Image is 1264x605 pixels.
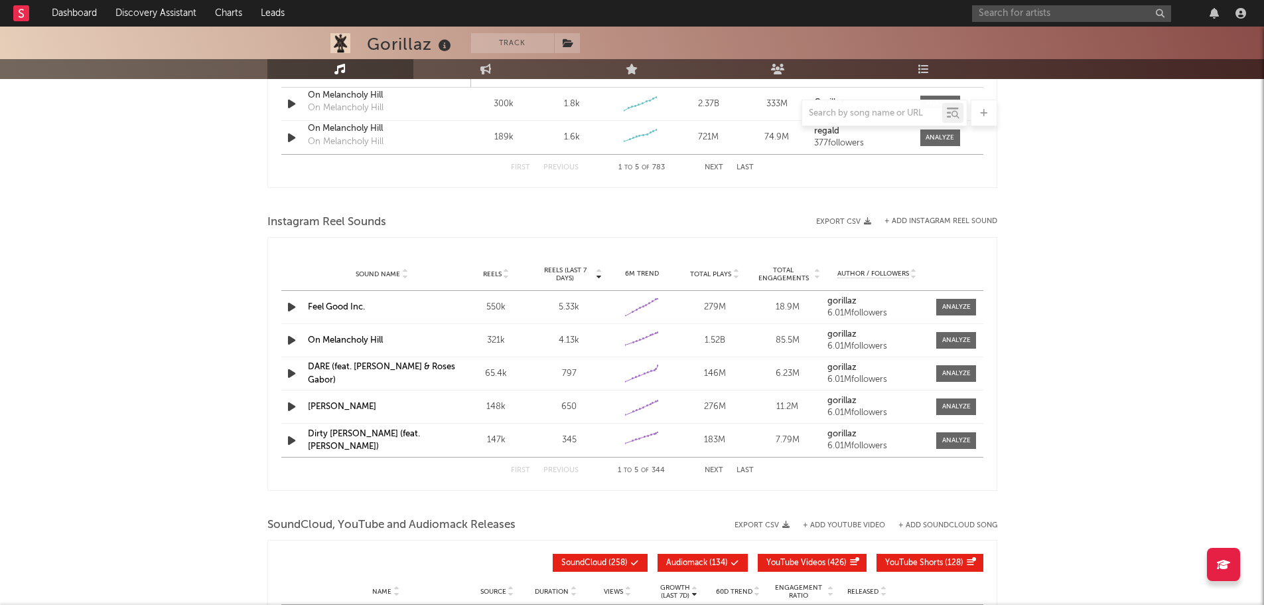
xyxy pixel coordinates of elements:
strong: gorillaz [827,330,857,339]
div: 6M Trend [609,269,675,279]
strong: gorillaz [827,297,857,305]
div: 279M [681,301,748,314]
div: + Add Instagram Reel Sound [871,218,997,225]
div: Gorillaz [367,33,455,55]
a: Dirty [PERSON_NAME] (feat. [PERSON_NAME]) [308,430,420,452]
button: + Add Instagram Reel Sound [884,218,997,225]
input: Search for artists [972,5,1171,22]
div: 1 5 344 [605,463,678,479]
span: SoundCloud [561,559,606,567]
span: Reels [483,270,502,278]
span: Released [847,588,878,596]
a: gorillaz [827,396,927,406]
a: regald [814,127,906,136]
strong: gorillaz [827,396,857,405]
div: 85.5M [754,334,821,347]
div: 147k [463,434,529,447]
strong: gorillaz [827,430,857,438]
a: On Melancholy Hill [308,122,447,135]
span: of [641,468,649,474]
button: Export CSV [735,521,790,529]
div: 550k [463,301,529,314]
div: 1.8k [564,98,580,111]
div: 4.13k [536,334,602,347]
span: ( 134 ) [666,559,728,567]
div: 300k [473,98,535,111]
button: First [511,467,530,474]
a: Feel Good Inc. [308,303,365,311]
button: Last [737,467,754,474]
button: Previous [543,164,579,171]
div: 74.9M [746,131,808,144]
a: gorillaz [827,430,927,439]
span: Instagram Reel Sounds [267,215,386,230]
div: 6.01M followers [827,309,927,318]
button: Track [471,33,554,53]
p: Growth [660,584,690,592]
p: (Last 7d) [660,592,690,600]
a: Gorillaz [814,98,906,108]
input: Search by song name or URL [802,108,942,119]
div: 183M [681,434,748,447]
button: First [511,164,530,171]
div: 18.9M [754,301,821,314]
div: 5.33k [536,301,602,314]
button: Next [705,164,723,171]
button: + Add SoundCloud Song [885,522,997,529]
span: SoundCloud, YouTube and Audiomack Releases [267,517,516,533]
span: 60D Trend [716,588,752,596]
span: Views [604,588,623,596]
span: of [642,165,650,171]
strong: gorillaz [827,363,857,372]
span: to [624,165,632,171]
button: Last [737,164,754,171]
div: 321k [463,334,529,347]
button: YouTube Shorts(128) [877,554,983,572]
button: Audiomack(134) [658,554,748,572]
div: 721M [677,131,739,144]
span: ( 258 ) [561,559,628,567]
div: 6.23M [754,367,821,381]
span: Name [372,588,391,596]
span: Reels (last 7 days) [536,266,595,282]
div: 11.2M [754,400,821,414]
button: + Add SoundCloud Song [898,522,997,529]
div: 2.37B [677,98,739,111]
span: Author / Followers [837,270,909,278]
div: 6.01M followers [827,342,927,351]
a: gorillaz [827,330,927,339]
button: YouTube Videos(426) [758,554,867,572]
div: 345 [536,434,602,447]
div: 797 [536,367,602,381]
div: 276M [681,400,748,414]
div: 650 [536,400,602,414]
a: DARE (feat. [PERSON_NAME] & Roses Gabor) [308,363,455,385]
div: 6.01M followers [827,442,927,451]
div: 6.01M followers [827,408,927,418]
div: On Melancholy Hill [308,135,384,149]
div: 146M [681,367,748,381]
span: Sound Name [356,270,400,278]
span: Source [480,588,506,596]
strong: regald [814,127,839,135]
a: On Melancholy Hill [308,336,383,345]
div: 1.6k [564,131,580,144]
div: 189k [473,131,535,144]
div: 1.52B [681,334,748,347]
a: gorillaz [827,363,927,373]
span: Audiomack [666,559,707,567]
span: Total Plays [690,270,731,278]
div: 377 followers [814,139,906,148]
button: + Add YouTube Video [803,522,885,529]
span: Total Engagements [754,266,813,282]
span: ( 128 ) [885,559,963,567]
div: 65.4k [463,367,529,381]
button: Previous [543,467,579,474]
div: 6.01M followers [827,375,927,385]
strong: Gorillaz [814,98,845,107]
a: On Melancholy Hill [308,89,447,102]
button: Next [705,467,723,474]
span: to [624,468,632,474]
